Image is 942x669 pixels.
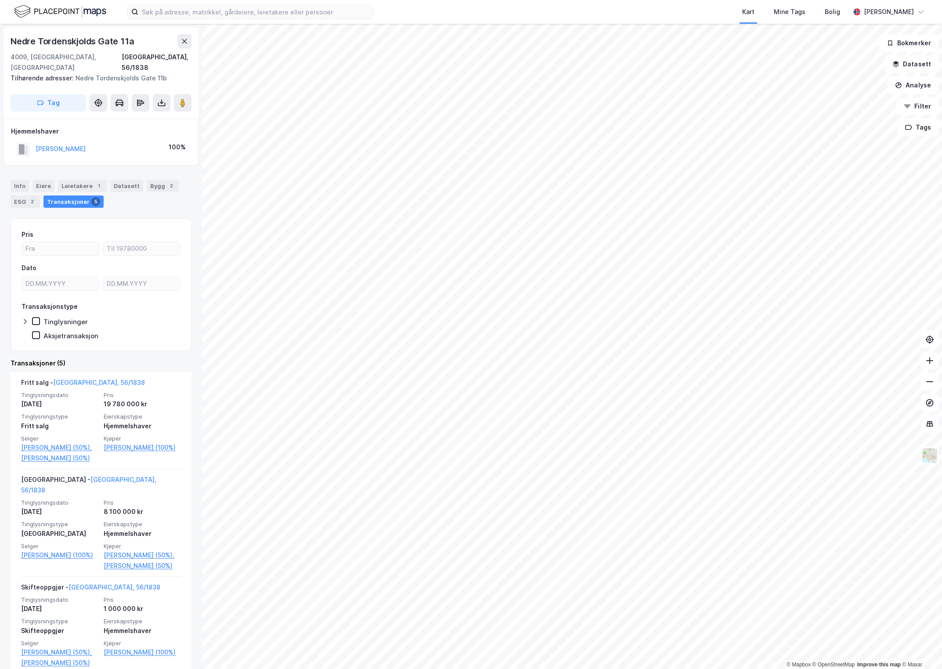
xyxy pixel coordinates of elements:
img: Z [921,447,938,464]
div: Aksjetransaksjon [43,332,98,340]
span: Tinglysningsdato [21,391,98,399]
a: [PERSON_NAME] (50%) [21,453,98,463]
div: [PERSON_NAME] [864,7,914,17]
button: Tag [11,94,86,112]
span: Eierskapstype [104,521,181,528]
div: Nedre Tordenskjolds Gate 11b [11,73,184,83]
span: Eierskapstype [104,618,181,625]
a: [PERSON_NAME] (50%) [21,658,98,668]
iframe: Chat Widget [898,627,942,669]
input: Fra [22,242,99,255]
button: Bokmerker [879,34,938,52]
div: Mine Tags [774,7,805,17]
div: Skifteoppgjør - [21,582,160,596]
div: 2 [167,181,176,190]
input: DD.MM.YYYY [22,277,99,290]
div: Fritt salg - [21,377,145,391]
a: [PERSON_NAME] (100%) [104,442,181,453]
a: Mapbox [787,662,811,668]
div: Bolig [825,7,840,17]
span: Kjøper [104,542,181,550]
div: [GEOGRAPHIC_DATA], 56/1838 [122,52,191,73]
input: DD.MM.YYYY [103,277,180,290]
div: Nedre Tordenskjolds Gate 11a [11,34,136,48]
div: [DATE] [21,506,98,517]
a: [GEOGRAPHIC_DATA], 56/1838 [21,476,156,494]
img: logo.f888ab2527a4732fd821a326f86c7f29.svg [14,4,106,19]
div: Eiere [32,180,54,192]
span: Kjøper [104,640,181,647]
div: Info [11,180,29,192]
span: Tinglysningstype [21,521,98,528]
div: Bygg [147,180,179,192]
div: Hjemmelshaver [104,626,181,636]
div: Hjemmelshaver [104,421,181,431]
div: Hjemmelshaver [104,528,181,539]
span: Selger [21,542,98,550]
span: Pris [104,596,181,604]
div: Fritt salg [21,421,98,431]
div: [GEOGRAPHIC_DATA] - [21,474,181,499]
div: [DATE] [21,399,98,409]
div: Tinglysninger [43,318,88,326]
input: Til 19780000 [103,242,180,255]
span: Kjøper [104,435,181,442]
div: Leietakere [58,180,107,192]
div: Kart [742,7,754,17]
div: Transaksjonstype [22,301,78,312]
div: ESG [11,195,40,208]
button: Analyse [888,76,938,94]
div: Datasett [110,180,143,192]
div: Kontrollprogram for chat [898,627,942,669]
span: Tinglysningsdato [21,596,98,604]
a: [PERSON_NAME] (50%), [21,647,98,658]
span: Eierskapstype [104,413,181,420]
div: 5 [91,197,100,206]
a: [GEOGRAPHIC_DATA], 56/1838 [53,379,145,386]
a: [PERSON_NAME] (50%), [21,442,98,453]
div: Transaksjoner (5) [11,358,191,369]
div: Skifteoppgjør [21,626,98,636]
a: [PERSON_NAME] (50%) [104,561,181,571]
span: Pris [104,391,181,399]
input: Søk på adresse, matrikkel, gårdeiere, leietakere eller personer [138,5,373,18]
div: Hjemmelshaver [11,126,191,137]
div: 19 780 000 kr [104,399,181,409]
a: Improve this map [857,662,901,668]
div: 8 100 000 kr [104,506,181,517]
div: Dato [22,263,36,273]
a: [PERSON_NAME] (100%) [21,550,98,561]
div: [GEOGRAPHIC_DATA] [21,528,98,539]
button: Datasett [885,55,938,73]
div: Pris [22,229,33,240]
span: Pris [104,499,181,506]
span: Tinglysningsdato [21,499,98,506]
div: 4009, [GEOGRAPHIC_DATA], [GEOGRAPHIC_DATA] [11,52,122,73]
a: [GEOGRAPHIC_DATA], 56/1838 [69,583,160,591]
div: 1 000 000 kr [104,604,181,614]
div: Transaksjoner [43,195,104,208]
span: Tilhørende adresser: [11,74,76,82]
a: [PERSON_NAME] (100%) [104,647,181,658]
button: Tags [898,119,938,136]
span: Selger [21,640,98,647]
div: 1 [94,181,103,190]
span: Tinglysningstype [21,618,98,625]
div: [DATE] [21,604,98,614]
div: 100% [169,142,186,152]
a: OpenStreetMap [812,662,855,668]
span: Tinglysningstype [21,413,98,420]
a: [PERSON_NAME] (50%), [104,550,181,561]
button: Filter [896,98,938,115]
div: 2 [28,197,36,206]
span: Selger [21,435,98,442]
